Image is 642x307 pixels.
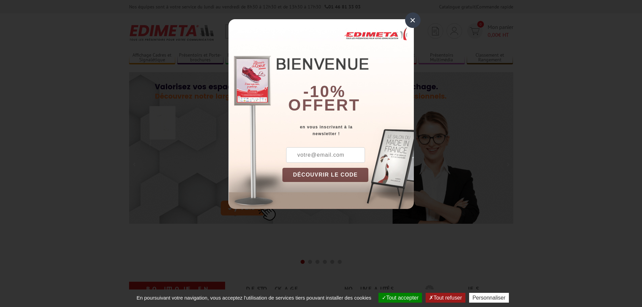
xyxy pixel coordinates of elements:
input: votre@email.com [286,147,365,163]
button: Tout accepter [378,293,422,303]
div: × [405,12,421,28]
font: offert [288,96,360,114]
span: En poursuivant votre navigation, vous acceptez l'utilisation de services tiers pouvant installer ... [133,295,375,301]
button: Tout refuser [426,293,465,303]
button: Personnaliser (fenêtre modale) [469,293,509,303]
div: en vous inscrivant à la newsletter ! [282,124,414,137]
b: -10% [303,83,346,100]
button: DÉCOUVRIR LE CODE [282,168,369,182]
